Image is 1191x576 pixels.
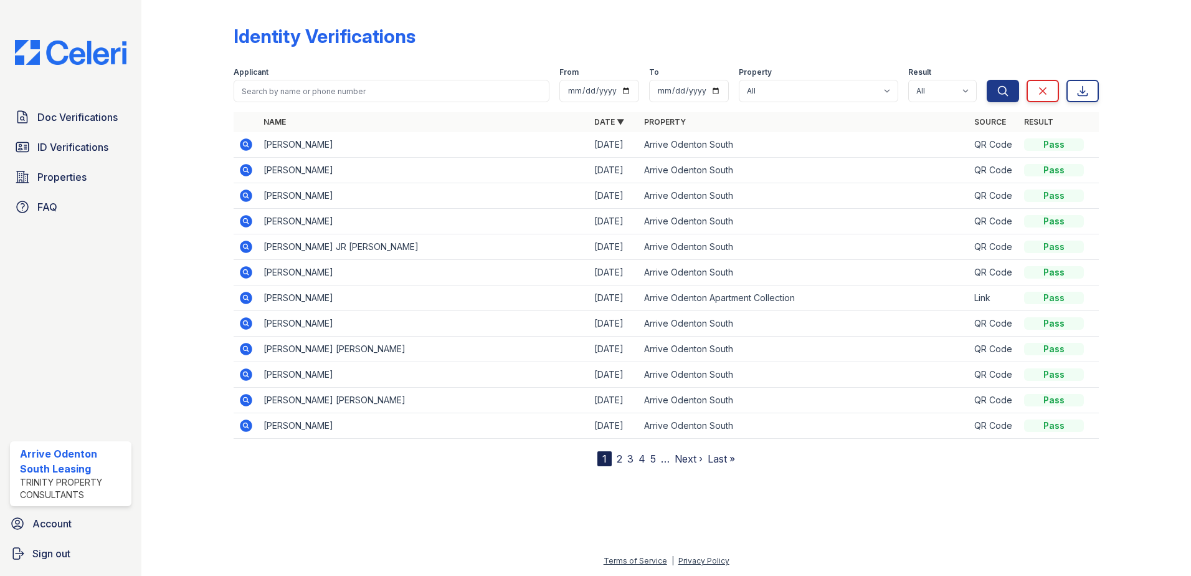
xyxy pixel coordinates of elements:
[259,286,589,311] td: [PERSON_NAME]
[969,183,1019,209] td: QR Code
[10,194,131,219] a: FAQ
[650,453,656,465] a: 5
[739,67,772,77] label: Property
[671,556,674,565] div: |
[644,117,686,127] a: Property
[969,234,1019,260] td: QR Code
[1024,241,1084,253] div: Pass
[10,105,131,130] a: Doc Verifications
[10,165,131,190] a: Properties
[589,260,639,286] td: [DATE]
[234,80,549,102] input: Search by name or phone number
[639,158,970,183] td: Arrive Odenton South
[589,286,639,311] td: [DATE]
[969,286,1019,311] td: Link
[1024,266,1084,279] div: Pass
[639,260,970,286] td: Arrive Odenton South
[259,260,589,286] td: [PERSON_NAME]
[617,453,622,465] a: 2
[589,183,639,209] td: [DATE]
[708,453,735,465] a: Last »
[969,132,1019,158] td: QR Code
[1024,368,1084,381] div: Pass
[597,451,612,466] div: 1
[1024,343,1084,355] div: Pass
[1024,292,1084,304] div: Pass
[37,199,57,214] span: FAQ
[589,388,639,413] td: [DATE]
[589,337,639,362] td: [DATE]
[969,362,1019,388] td: QR Code
[969,337,1019,362] td: QR Code
[969,413,1019,439] td: QR Code
[259,362,589,388] td: [PERSON_NAME]
[259,183,589,209] td: [PERSON_NAME]
[969,311,1019,337] td: QR Code
[589,311,639,337] td: [DATE]
[639,388,970,413] td: Arrive Odenton South
[259,158,589,183] td: [PERSON_NAME]
[908,67,931,77] label: Result
[974,117,1006,127] a: Source
[639,183,970,209] td: Arrive Odenton South
[1024,164,1084,176] div: Pass
[589,413,639,439] td: [DATE]
[234,67,268,77] label: Applicant
[661,451,670,466] span: …
[589,158,639,183] td: [DATE]
[589,132,639,158] td: [DATE]
[1024,420,1084,432] div: Pass
[20,476,126,501] div: Trinity Property Consultants
[678,556,729,565] a: Privacy Policy
[37,110,118,125] span: Doc Verifications
[639,311,970,337] td: Arrive Odenton South
[1024,138,1084,151] div: Pass
[5,541,136,566] a: Sign out
[639,286,970,311] td: Arrive Odenton Apartment Collection
[589,209,639,234] td: [DATE]
[969,388,1019,413] td: QR Code
[259,388,589,413] td: [PERSON_NAME] [PERSON_NAME]
[589,234,639,260] td: [DATE]
[639,234,970,260] td: Arrive Odenton South
[639,362,970,388] td: Arrive Odenton South
[638,453,645,465] a: 4
[969,158,1019,183] td: QR Code
[259,311,589,337] td: [PERSON_NAME]
[594,117,624,127] a: Date ▼
[20,446,126,476] div: Arrive Odenton South Leasing
[639,209,970,234] td: Arrive Odenton South
[589,362,639,388] td: [DATE]
[259,209,589,234] td: [PERSON_NAME]
[263,117,286,127] a: Name
[1024,394,1084,406] div: Pass
[5,40,136,65] img: CE_Logo_Blue-a8612792a0a2168367f1c8372b55b34899dd931a85d93a1a3d3e32e68fde9ad4.png
[10,135,131,160] a: ID Verifications
[1024,317,1084,330] div: Pass
[37,170,87,185] span: Properties
[627,453,633,465] a: 3
[604,556,667,565] a: Terms of Service
[649,67,659,77] label: To
[259,413,589,439] td: [PERSON_NAME]
[32,546,70,561] span: Sign out
[37,140,108,155] span: ID Verifications
[1024,117,1053,127] a: Result
[234,25,415,47] div: Identity Verifications
[1024,190,1084,202] div: Pass
[259,337,589,362] td: [PERSON_NAME] [PERSON_NAME]
[639,413,970,439] td: Arrive Odenton South
[675,453,703,465] a: Next ›
[969,209,1019,234] td: QR Code
[5,511,136,536] a: Account
[969,260,1019,286] td: QR Code
[259,132,589,158] td: [PERSON_NAME]
[559,67,579,77] label: From
[32,516,72,531] span: Account
[639,337,970,362] td: Arrive Odenton South
[1024,215,1084,228] div: Pass
[259,234,589,260] td: [PERSON_NAME] JR [PERSON_NAME]
[639,132,970,158] td: Arrive Odenton South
